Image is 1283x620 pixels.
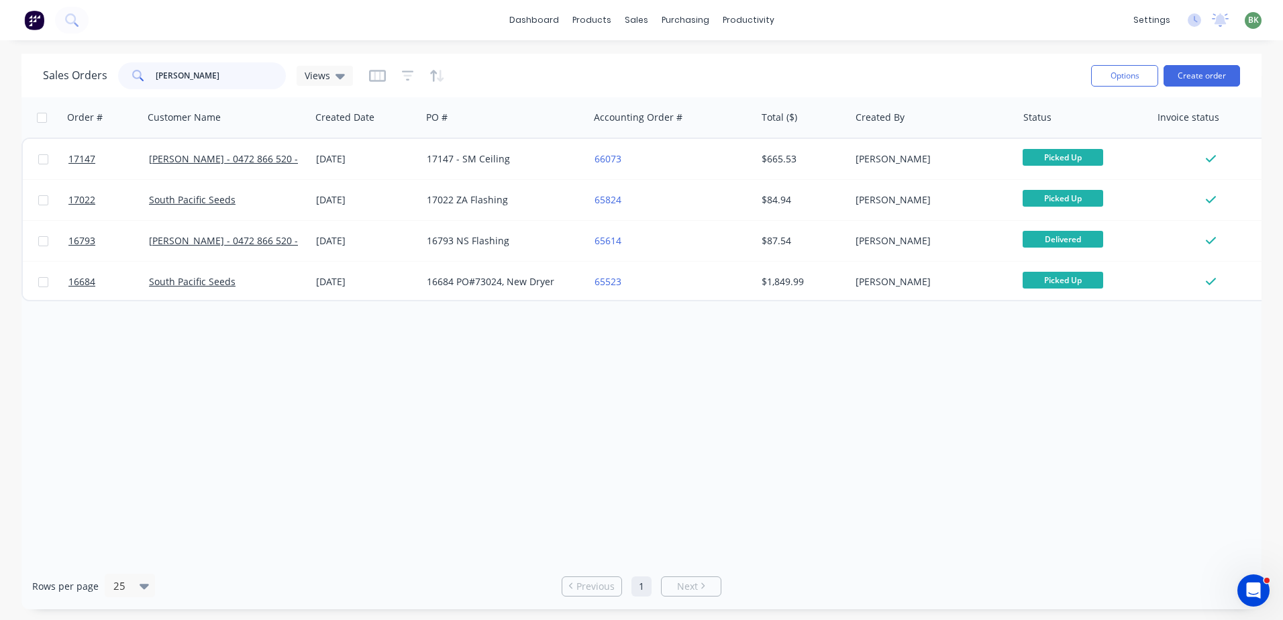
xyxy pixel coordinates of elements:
[1023,272,1103,289] span: Picked Up
[149,275,236,288] a: South Pacific Seeds
[595,152,621,165] a: 66073
[618,10,655,30] div: sales
[67,111,103,124] div: Order #
[562,580,621,593] a: Previous page
[556,576,727,597] ul: Pagination
[595,275,621,288] a: 65523
[594,111,682,124] div: Accounting Order #
[149,152,458,165] a: [PERSON_NAME] - 0472 866 520 - [EMAIL_ADDRESS][DOMAIN_NAME]
[315,111,374,124] div: Created Date
[68,193,95,207] span: 17022
[149,234,458,247] a: [PERSON_NAME] - 0472 866 520 - [EMAIL_ADDRESS][DOMAIN_NAME]
[316,275,416,289] div: [DATE]
[762,234,841,248] div: $87.54
[68,152,95,166] span: 17147
[316,193,416,207] div: [DATE]
[68,262,149,302] a: 16684
[68,221,149,261] a: 16793
[856,193,1005,207] div: [PERSON_NAME]
[1127,10,1177,30] div: settings
[427,193,576,207] div: 17022 ZA Flashing
[1023,111,1051,124] div: Status
[662,580,721,593] a: Next page
[762,111,797,124] div: Total ($)
[595,234,621,247] a: 65614
[148,111,221,124] div: Customer Name
[156,62,287,89] input: Search...
[856,234,1005,248] div: [PERSON_NAME]
[427,152,576,166] div: 17147 - SM Ceiling
[762,275,841,289] div: $1,849.99
[762,152,841,166] div: $665.53
[68,275,95,289] span: 16684
[32,580,99,593] span: Rows per page
[1164,65,1240,87] button: Create order
[1023,149,1103,166] span: Picked Up
[1158,111,1219,124] div: Invoice status
[716,10,781,30] div: productivity
[305,68,330,83] span: Views
[43,69,107,82] h1: Sales Orders
[24,10,44,30] img: Factory
[68,139,149,179] a: 17147
[316,234,416,248] div: [DATE]
[856,152,1005,166] div: [PERSON_NAME]
[655,10,716,30] div: purchasing
[677,580,698,593] span: Next
[576,580,615,593] span: Previous
[1237,574,1270,607] iframe: Intercom live chat
[856,275,1005,289] div: [PERSON_NAME]
[68,180,149,220] a: 17022
[1023,190,1103,207] span: Picked Up
[427,234,576,248] div: 16793 NS Flashing
[1023,231,1103,248] span: Delivered
[427,275,576,289] div: 16684 PO#73024, New Dryer
[149,193,236,206] a: South Pacific Seeds
[856,111,905,124] div: Created By
[68,234,95,248] span: 16793
[426,111,448,124] div: PO #
[1091,65,1158,87] button: Options
[1248,14,1259,26] span: BK
[762,193,841,207] div: $84.94
[631,576,652,597] a: Page 1 is your current page
[316,152,416,166] div: [DATE]
[503,10,566,30] a: dashboard
[595,193,621,206] a: 65824
[566,10,618,30] div: products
